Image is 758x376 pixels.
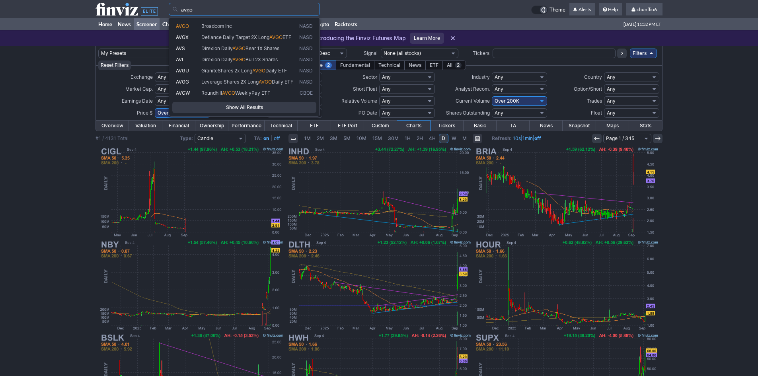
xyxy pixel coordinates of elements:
[131,74,153,80] span: Exchange
[176,45,185,51] span: AVS
[357,135,366,141] span: 10M
[442,135,445,141] span: D
[473,134,482,143] button: Range
[474,146,660,239] img: BRIA - BrilliA Inc - Stock Price Chart
[624,18,661,30] span: [DATE] 11:32 PM ET
[388,135,399,141] span: 30M
[95,134,129,142] div: #1 / 4131 Total
[162,121,195,131] a: Financial
[474,239,660,332] img: HOUR - Hour Loop Inc - Stock Price Chart
[99,239,285,332] img: NBY - Novabay Pharmaceuticals Inc - Stock Price Chart
[364,50,378,56] span: Signal
[569,3,595,16] a: Alerts
[630,49,657,58] a: Filters
[265,68,287,74] span: Daily ETF
[591,110,602,116] span: Float
[125,86,153,92] span: Market Cap.
[286,146,472,239] img: INHD - Inno Holdings Inc - Stock Price Chart
[522,135,533,141] a: 1min
[341,134,353,143] a: 5M
[449,134,459,143] a: W
[370,134,385,143] a: 15M
[271,135,272,141] span: |
[299,79,313,86] span: NASD
[299,23,313,30] span: NASD
[134,18,160,30] a: Screener
[626,3,663,16] a: chunfliu6
[176,90,190,96] span: AVGW
[115,18,134,30] a: News
[98,60,131,70] button: Reset Filters
[374,60,405,70] div: Technical
[232,56,246,62] span: AVGO
[201,56,232,62] span: Direxion Daily
[201,79,259,85] span: Leverage Shares 2X Long
[298,121,331,131] a: ETF
[327,134,340,143] a: 3M
[426,134,438,143] a: 4H
[169,17,320,117] div: Search
[172,102,316,113] a: Show All Results
[456,98,490,104] span: Current Volume
[201,45,232,51] span: Direxion Daily
[176,103,313,111] span: Show All Results
[176,56,185,62] span: AVL
[272,79,293,85] span: Daily ETF
[464,121,497,131] a: Basic
[513,135,521,141] a: 10s
[492,135,512,141] b: Refresh:
[364,121,397,131] a: Custom
[472,74,490,80] span: Industry
[402,134,413,143] a: 1H
[430,121,463,131] a: Tickers
[274,135,280,141] a: off
[637,6,657,12] span: chunfliu6
[299,68,313,74] span: NASD
[584,74,602,80] span: Country
[452,135,456,141] span: W
[300,90,313,97] span: CBOE
[310,18,332,30] a: Crypto
[137,110,153,116] span: Price $
[176,68,189,74] span: AVGU
[301,134,314,143] a: 1M
[574,86,602,92] span: Option/Short
[252,68,265,74] span: AVGO
[304,135,311,141] span: 1M
[429,135,436,141] span: 4H
[362,74,377,80] span: Sector
[195,121,228,131] a: Ownership
[288,134,298,143] button: Interval
[455,62,462,68] span: 2
[596,121,629,131] a: Maps
[129,121,162,131] a: Valuation
[530,121,563,131] a: News
[325,62,332,68] span: 2
[550,6,565,14] span: Theme
[336,60,374,70] div: Fundamental
[95,18,115,30] a: Home
[354,134,369,143] a: 10M
[404,60,426,70] div: News
[331,121,364,131] a: ETF Perf
[299,56,313,63] span: NASD
[259,79,272,85] span: AVGO
[343,135,351,141] span: 5M
[176,79,189,85] span: AVGG
[473,50,489,56] span: Tickers
[599,3,622,16] a: Help
[497,121,530,131] a: TA
[417,135,423,141] span: 2H
[232,45,246,51] span: AVGO
[492,134,541,142] span: | |
[286,239,472,332] img: DLTH - Duluth Holdings Inc - Stock Price Chart
[397,121,430,131] a: Charts
[357,110,377,116] span: IPO Date
[563,121,596,131] a: Snapshot
[442,60,466,70] div: All
[299,45,313,52] span: NASD
[455,86,490,92] span: Analyst Recom.
[263,135,269,141] a: on
[385,134,401,143] a: 30M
